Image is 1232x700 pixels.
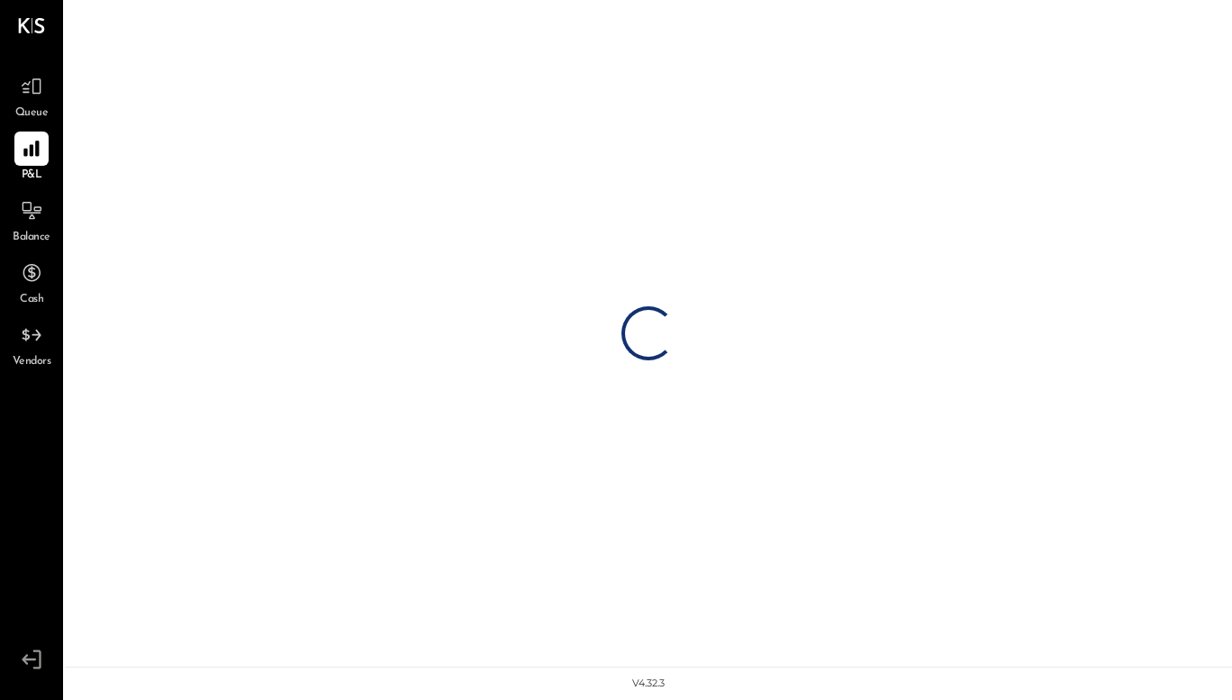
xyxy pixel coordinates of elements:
[20,292,43,308] span: Cash
[1,132,62,184] a: P&L
[13,230,50,246] span: Balance
[632,677,665,691] div: v 4.32.3
[22,168,42,184] span: P&L
[1,194,62,246] a: Balance
[1,256,62,308] a: Cash
[13,354,51,370] span: Vendors
[1,69,62,122] a: Queue
[1,318,62,370] a: Vendors
[15,105,49,122] span: Queue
